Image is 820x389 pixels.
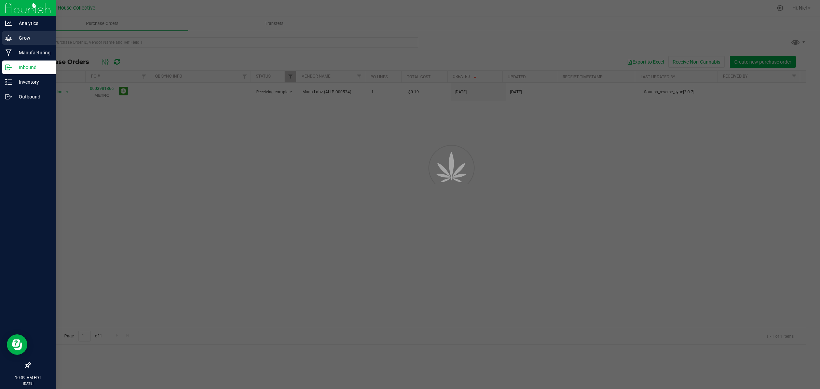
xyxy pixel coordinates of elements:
[12,78,53,86] p: Inventory
[12,49,53,57] p: Manufacturing
[3,375,53,381] p: 10:39 AM EDT
[7,334,27,355] iframe: Resource center
[5,20,12,27] inline-svg: Analytics
[5,64,12,71] inline-svg: Inbound
[12,34,53,42] p: Grow
[5,49,12,56] inline-svg: Manufacturing
[5,93,12,100] inline-svg: Outbound
[12,93,53,101] p: Outbound
[12,19,53,27] p: Analytics
[5,35,12,41] inline-svg: Grow
[5,79,12,85] inline-svg: Inventory
[12,63,53,71] p: Inbound
[3,381,53,386] p: [DATE]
